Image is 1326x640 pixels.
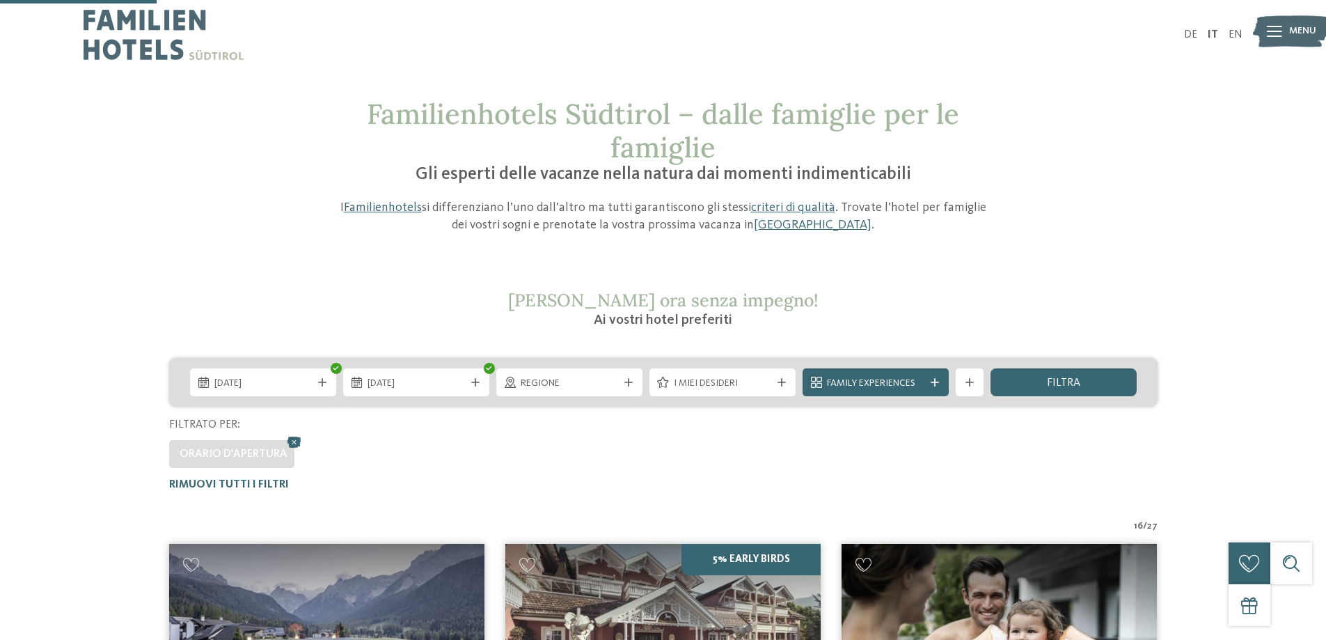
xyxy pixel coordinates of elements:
span: I miei desideri [674,377,771,391]
a: Familienhotels [344,201,422,214]
span: Orario d'apertura [180,448,287,460]
a: [GEOGRAPHIC_DATA] [754,219,871,231]
a: DE [1184,29,1197,40]
span: Rimuovi tutti i filtri [169,479,289,490]
span: Familienhotels Südtirol – dalle famiglie per le famiglie [367,96,959,165]
span: Menu [1289,24,1316,38]
span: [DATE] [214,377,312,391]
span: Family Experiences [827,377,924,391]
a: EN [1229,29,1242,40]
a: IT [1208,29,1218,40]
span: [DATE] [368,377,465,391]
span: filtra [1047,377,1080,389]
span: Regione [521,377,618,391]
span: Filtrato per: [169,419,240,430]
span: Gli esperti delle vacanze nella natura dai momenti indimenticabili [416,166,911,183]
span: 16 [1134,520,1143,533]
span: 27 [1147,520,1158,533]
a: criteri di qualità [751,201,835,214]
span: Ai vostri hotel preferiti [594,313,732,327]
span: / [1143,520,1147,533]
span: [PERSON_NAME] ora senza impegno! [508,289,819,311]
p: I si differenziano l’uno dall’altro ma tutti garantiscono gli stessi . Trovate l’hotel per famigl... [333,199,994,234]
